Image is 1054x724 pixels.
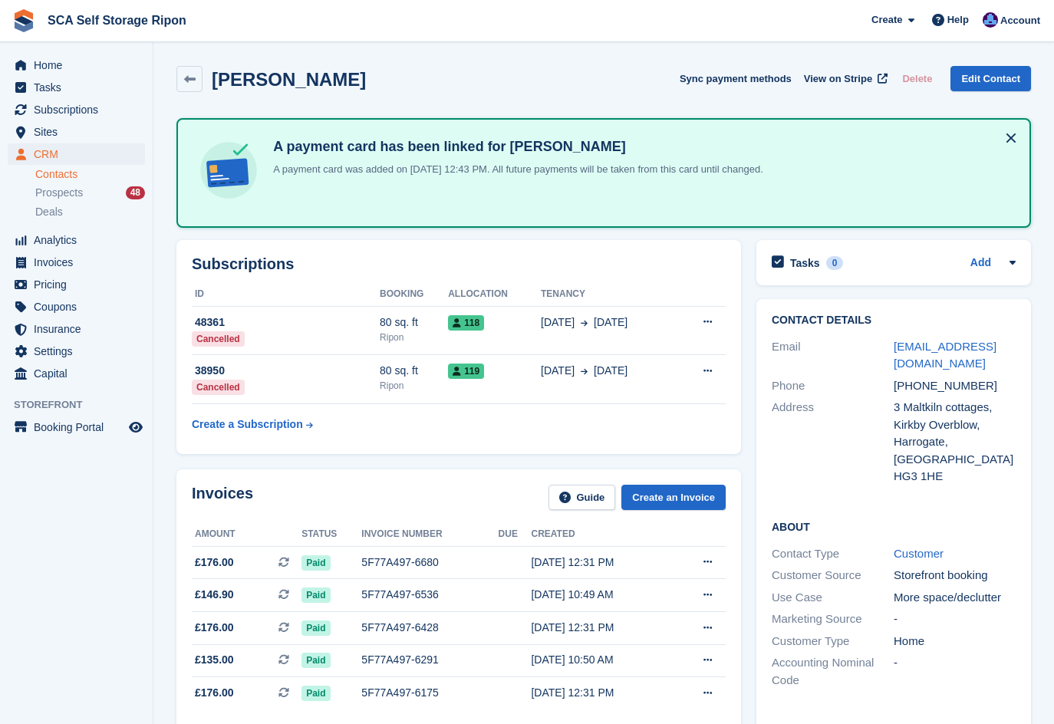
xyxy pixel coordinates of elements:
[772,654,894,689] div: Accounting Nominal Code
[894,433,1016,451] div: Harrogate,
[772,377,894,395] div: Phone
[772,338,894,373] div: Email
[361,652,498,668] div: 5F77A497-6291
[380,282,448,307] th: Booking
[8,296,145,318] a: menu
[301,555,330,571] span: Paid
[380,379,448,393] div: Ripon
[983,12,998,28] img: Sarah Race
[34,77,126,98] span: Tasks
[192,255,726,273] h2: Subscriptions
[301,587,330,603] span: Paid
[894,340,996,370] a: [EMAIL_ADDRESS][DOMAIN_NAME]
[34,121,126,143] span: Sites
[8,54,145,76] a: menu
[541,363,575,379] span: [DATE]
[531,685,671,701] div: [DATE] 12:31 PM
[195,555,234,571] span: £176.00
[531,522,671,547] th: Created
[531,587,671,603] div: [DATE] 10:49 AM
[894,451,1016,469] div: [GEOGRAPHIC_DATA]
[380,363,448,379] div: 80 sq. ft
[8,252,145,273] a: menu
[192,331,245,347] div: Cancelled
[896,66,938,91] button: Delete
[34,143,126,165] span: CRM
[361,555,498,571] div: 5F77A497-6680
[621,485,726,510] a: Create an Invoice
[34,99,126,120] span: Subscriptions
[192,522,301,547] th: Amount
[34,229,126,251] span: Analytics
[34,341,126,362] span: Settings
[531,620,671,636] div: [DATE] 12:31 PM
[894,633,1016,650] div: Home
[35,204,145,220] a: Deals
[126,186,145,199] div: 48
[894,654,1016,689] div: -
[34,416,126,438] span: Booking Portal
[127,418,145,436] a: Preview store
[894,399,1016,416] div: 3 Maltkiln cottages,
[894,567,1016,584] div: Storefront booking
[195,685,234,701] span: £176.00
[34,318,126,340] span: Insurance
[8,363,145,384] a: menu
[12,9,35,32] img: stora-icon-8386f47178a22dfd0bd8f6a31ec36ba5ce8667c1dd55bd0f319d3a0aa187defe.svg
[772,610,894,628] div: Marketing Source
[594,363,627,379] span: [DATE]
[772,518,1016,534] h2: About
[192,363,380,379] div: 38950
[301,522,361,547] th: Status
[826,256,844,270] div: 0
[772,567,894,584] div: Customer Source
[894,416,1016,434] div: Kirkby Overblow,
[192,410,313,439] a: Create a Subscription
[212,69,366,90] h2: [PERSON_NAME]
[772,589,894,607] div: Use Case
[35,205,63,219] span: Deals
[594,314,627,331] span: [DATE]
[195,587,234,603] span: £146.90
[448,282,541,307] th: Allocation
[772,314,1016,327] h2: Contact Details
[8,416,145,438] a: menu
[894,547,944,560] a: Customer
[41,8,193,33] a: SCA Self Storage Ripon
[8,341,145,362] a: menu
[192,282,380,307] th: ID
[301,620,330,636] span: Paid
[894,589,1016,607] div: More space/declutter
[192,380,245,395] div: Cancelled
[8,143,145,165] a: menu
[541,314,575,331] span: [DATE]
[192,416,303,433] div: Create a Subscription
[8,121,145,143] a: menu
[361,522,498,547] th: Invoice number
[195,620,234,636] span: £176.00
[34,296,126,318] span: Coupons
[871,12,902,28] span: Create
[8,229,145,251] a: menu
[195,652,234,668] span: £135.00
[34,54,126,76] span: Home
[35,167,145,182] a: Contacts
[8,77,145,98] a: menu
[448,315,484,331] span: 118
[680,66,792,91] button: Sync payment methods
[772,399,894,485] div: Address
[548,485,616,510] a: Guide
[1000,13,1040,28] span: Account
[448,364,484,379] span: 119
[361,685,498,701] div: 5F77A497-6175
[531,652,671,668] div: [DATE] 10:50 AM
[35,186,83,200] span: Prospects
[772,545,894,563] div: Contact Type
[380,314,448,331] div: 80 sq. ft
[499,522,532,547] th: Due
[798,66,891,91] a: View on Stripe
[804,71,872,87] span: View on Stripe
[772,633,894,650] div: Customer Type
[894,377,1016,395] div: [PHONE_NUMBER]
[8,318,145,340] a: menu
